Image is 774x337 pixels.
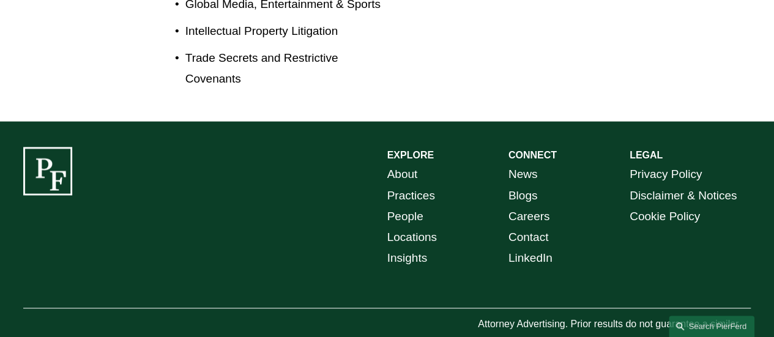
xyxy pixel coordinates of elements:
p: Trade Secrets and Restrictive Covenants [185,48,387,90]
strong: CONNECT [508,150,557,160]
a: Contact [508,227,549,248]
a: Disclaimer & Notices [630,185,737,206]
a: Cookie Policy [630,206,700,227]
a: Search this site [669,316,754,337]
a: Insights [387,248,428,268]
a: Practices [387,185,435,206]
a: News [508,164,538,185]
p: Intellectual Property Litigation [185,21,387,42]
a: About [387,164,418,185]
a: Careers [508,206,550,227]
a: Locations [387,227,437,248]
a: Blogs [508,185,538,206]
strong: EXPLORE [387,150,434,160]
a: People [387,206,423,227]
strong: LEGAL [630,150,663,160]
a: LinkedIn [508,248,553,268]
a: Privacy Policy [630,164,702,185]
